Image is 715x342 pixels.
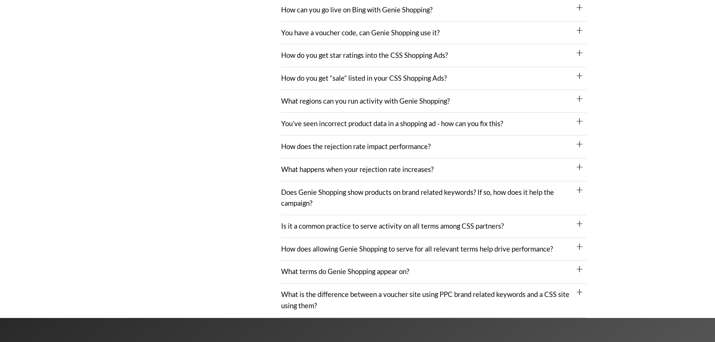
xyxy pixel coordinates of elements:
[281,67,586,90] div: How do you get “sale” listed in your CSS Shopping Ads?
[281,74,447,82] a: How do you get “sale” listed in your CSS Shopping Ads?
[281,283,586,317] div: What is the difference between a voucher site using PPC brand related keywords and a CSS site usi...
[281,245,553,253] a: How does allowing Genie Shopping to serve for all relevant terms help drive performance?
[281,51,448,59] a: How do you get star ratings into the CSS Shopping Ads?
[281,6,432,14] a: How can you go live on Bing with Genie Shopping?
[281,238,586,261] div: How does allowing Genie Shopping to serve for all relevant terms help drive performance?
[281,142,431,151] a: How does the rejection rate impact performance?
[281,290,569,310] a: What is the difference between a voucher site using PPC brand related keywords and a CSS site usi...
[281,215,586,238] div: Is it a common practice to serve activity on all terms among CSS partners?
[281,136,586,158] div: How does the rejection rate impact performance?
[281,97,450,105] a: What regions can you run activity with Genie Shopping?
[281,44,586,67] div: How do you get star ratings into the CSS Shopping Ads?
[281,261,586,283] div: What terms do Genie Shopping appear on?
[281,90,586,113] div: What regions can you run activity with Genie Shopping?
[281,119,503,128] a: You’ve seen incorrect product data in a shopping ad - how can you fix this?
[281,22,586,45] div: You have a voucher code, can Genie Shopping use it?
[281,222,504,230] a: Is it a common practice to serve activity on all terms among CSS partners?
[281,158,586,181] div: What happens when your rejection rate increases?
[281,188,554,208] a: Does Genie Shopping show products on brand related keywords? If so, how does it help the campaign?
[281,181,586,215] div: Does Genie Shopping show products on brand related keywords? If so, how does it help the campaign?
[281,113,586,136] div: You’ve seen incorrect product data in a shopping ad - how can you fix this?
[281,267,409,276] a: What terms do Genie Shopping appear on?
[281,29,440,37] a: You have a voucher code, can Genie Shopping use it?
[281,165,434,173] a: What happens when your rejection rate increases?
